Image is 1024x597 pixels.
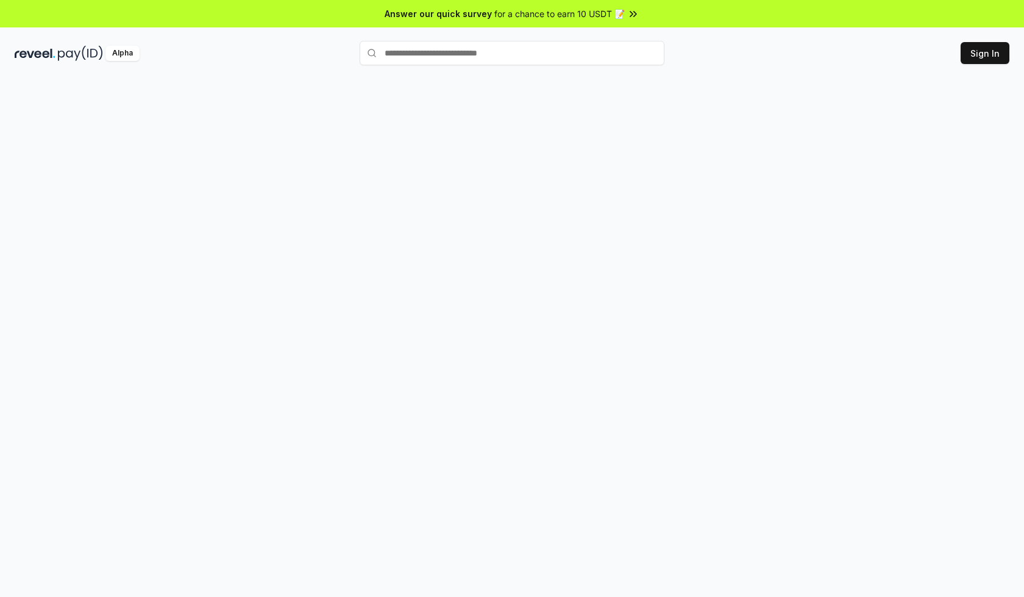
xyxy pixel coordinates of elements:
[105,46,140,61] div: Alpha
[58,46,103,61] img: pay_id
[494,7,625,20] span: for a chance to earn 10 USDT 📝
[385,7,492,20] span: Answer our quick survey
[15,46,55,61] img: reveel_dark
[961,42,1009,64] button: Sign In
